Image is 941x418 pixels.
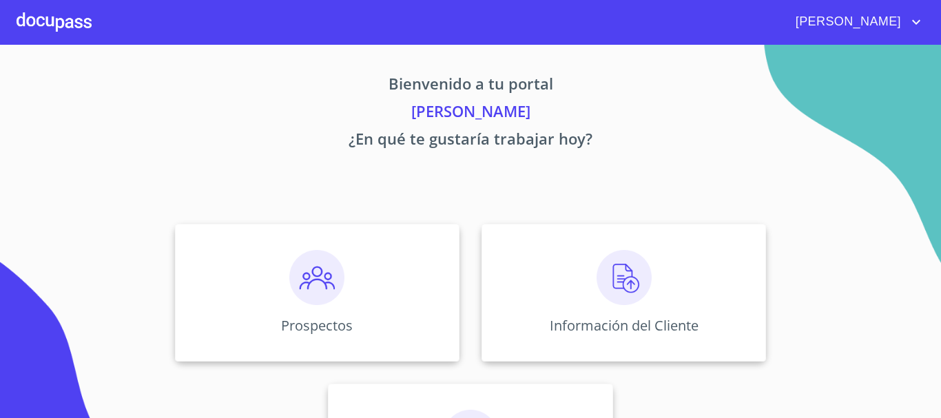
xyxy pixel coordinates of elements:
p: Bienvenido a tu portal [46,72,895,100]
p: ¿En qué te gustaría trabajar hoy? [46,127,895,155]
p: Prospectos [281,316,353,335]
p: [PERSON_NAME] [46,100,895,127]
p: Información del Cliente [550,316,699,335]
img: carga.png [597,250,652,305]
img: prospectos.png [289,250,344,305]
span: [PERSON_NAME] [785,11,908,33]
button: account of current user [785,11,924,33]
